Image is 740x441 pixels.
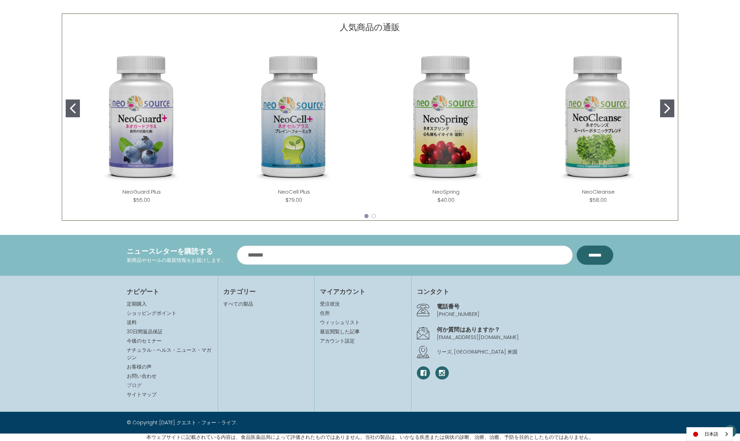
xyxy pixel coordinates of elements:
div: NeoSpring [370,41,522,210]
a: NeoCell Plus [278,188,310,195]
a: 定期購入 [127,300,147,307]
a: 30日間返品保証 [127,328,163,335]
div: $58.00 [589,196,607,204]
button: Go to slide 1 [364,214,369,218]
a: お問い合わせ [127,372,157,380]
img: NeoGuard Plus [71,47,212,188]
p: 本ウェブサイトに記載されている内容は、食品医薬品局によって評価されたものではありません。当社の製品は、いかなる疾患または病状の診断、治療、治癒、予防を目的としたものではありません。 [146,434,594,441]
a: すべての製品 [223,300,253,307]
a: アカウント設定 [320,337,406,345]
a: NeoSpring [432,188,459,195]
a: お客様の声 [127,363,152,370]
aside: Language selected: 日本語 [686,427,733,441]
p: © Copyright [DATE] クエスト・フォー・ライフ. [127,419,365,426]
a: ウィッシュリスト [320,319,406,326]
h4: コンタクト [417,287,613,296]
div: $79.00 [285,196,302,204]
button: Go to slide 2 [371,214,376,218]
a: 送料 [127,319,137,326]
a: 住所 [320,310,406,317]
img: NeoCleanse [528,47,669,188]
button: Go to slide 1 [66,100,80,117]
img: NeoSpring [376,47,517,188]
a: ナチュラル・ヘルス・ニュース・マガジン [127,346,211,361]
button: Go to slide 2 [660,100,674,117]
h4: 何か質問はありますか？ [437,325,613,334]
div: NeoGuard Plus [66,41,218,210]
a: 受注状況 [320,300,406,308]
a: [PHONE_NUMBER] [437,311,479,318]
a: NeoGuard Plus [123,188,161,195]
a: 最近閲覧した記事 [320,328,406,335]
div: NeoCell Plus [218,41,370,210]
a: [EMAIL_ADDRESS][DOMAIN_NAME] [437,334,519,341]
img: NeoCell Plus [224,47,365,188]
a: 日本語 [687,427,733,441]
p: 新商品やセールの最新情報をお届けします。 [127,257,226,264]
h4: カテゴリー [223,287,309,296]
a: サイトマップ [127,391,157,398]
h4: ニュースレターを購読する [127,246,226,257]
h4: 電話番号 [437,302,613,311]
a: ブログ [127,382,142,389]
p: リーズ, [GEOGRAPHIC_DATA] 米国 [437,348,613,356]
h4: マイアカウント [320,287,406,296]
div: $40.00 [437,196,455,204]
a: NeoCleanse [582,188,615,195]
a: 今後のセミナー [127,337,162,344]
p: 人気商品の通販 [340,21,400,34]
a: ショッピングポイント [127,310,176,317]
div: $55.00 [133,196,150,204]
h4: ナビゲート [127,287,212,296]
div: Language [686,427,733,441]
div: NeoCleanse [522,41,675,210]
